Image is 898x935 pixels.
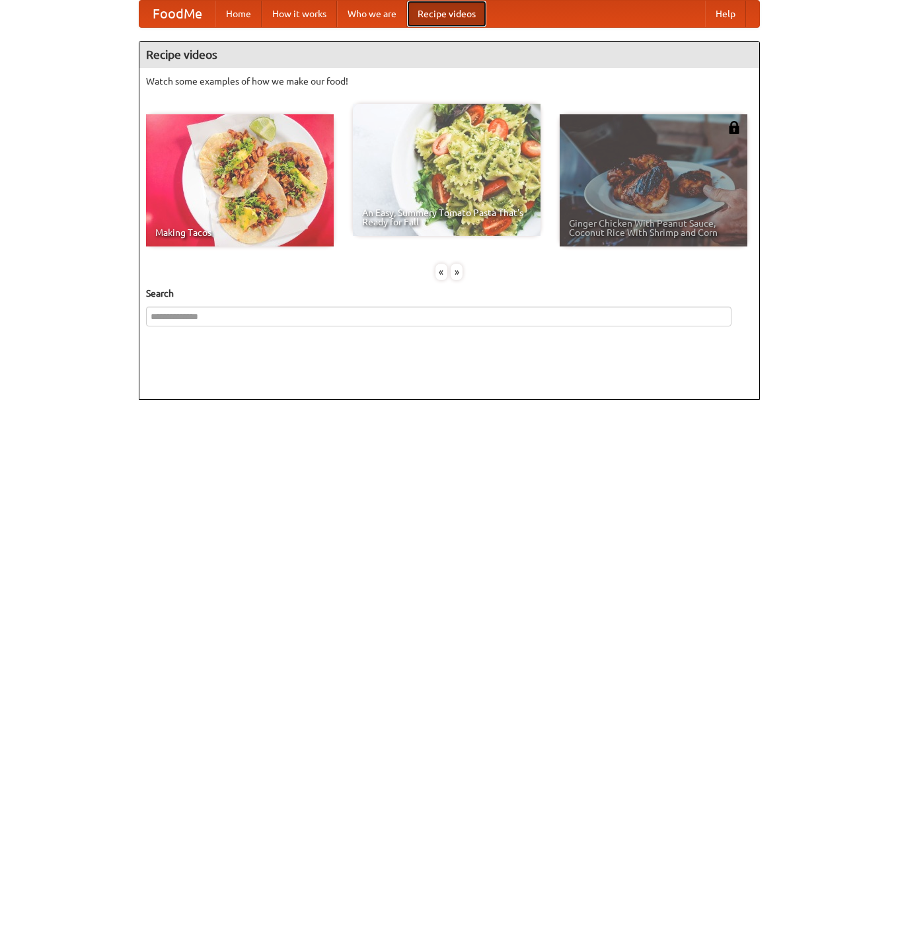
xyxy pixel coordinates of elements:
a: An Easy, Summery Tomato Pasta That's Ready for Fall [353,104,541,236]
a: FoodMe [139,1,215,27]
h5: Search [146,287,753,300]
span: An Easy, Summery Tomato Pasta That's Ready for Fall [362,208,531,227]
a: Recipe videos [407,1,486,27]
a: Help [705,1,746,27]
h4: Recipe videos [139,42,759,68]
a: Making Tacos [146,114,334,246]
a: Who we are [337,1,407,27]
div: » [451,264,463,280]
span: Making Tacos [155,228,324,237]
a: Home [215,1,262,27]
div: « [435,264,447,280]
a: How it works [262,1,337,27]
img: 483408.png [728,121,741,134]
p: Watch some examples of how we make our food! [146,75,753,88]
